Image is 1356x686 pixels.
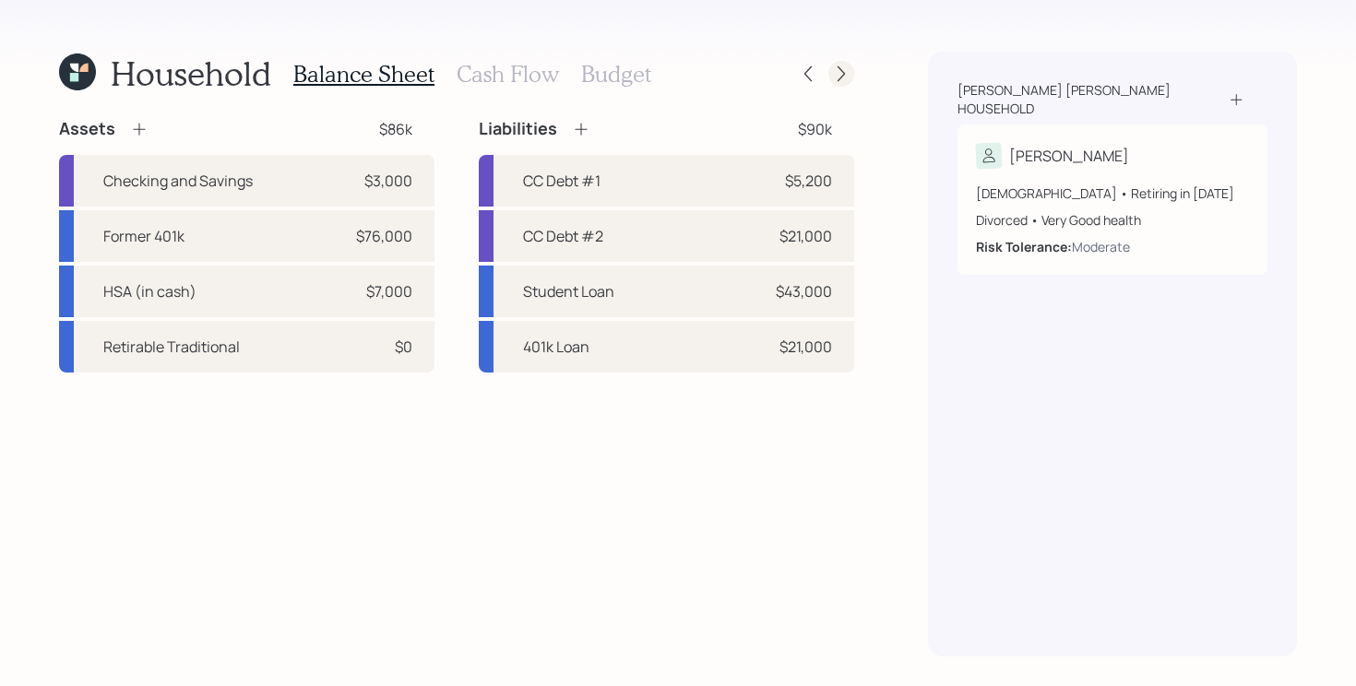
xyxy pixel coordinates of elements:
div: Retirable Traditional [103,336,240,358]
h3: Budget [581,61,651,88]
div: $76,000 [356,225,412,247]
h4: Liabilities [479,119,557,139]
div: Divorced • Very Good health [976,210,1249,230]
div: CC Debt #1 [523,170,601,192]
b: Risk Tolerance: [976,238,1072,255]
div: $0 [395,336,412,358]
div: [DEMOGRAPHIC_DATA] • Retiring in [DATE] [976,183,1249,203]
div: $7,000 [366,280,412,302]
h3: Cash Flow [457,61,559,88]
div: [PERSON_NAME] [1009,145,1129,167]
div: Checking and Savings [103,170,253,192]
div: $21,000 [779,336,832,358]
div: $86k [379,118,412,140]
h1: Household [111,53,271,93]
div: $43,000 [776,280,832,302]
div: [PERSON_NAME] [PERSON_NAME] household [958,81,1228,117]
div: $3,000 [364,170,412,192]
div: Former 401k [103,225,184,247]
div: 401k Loan [523,336,589,358]
h4: Assets [59,119,115,139]
div: HSA (in cash) [103,280,196,302]
div: $21,000 [779,225,832,247]
div: $5,200 [785,170,832,192]
h3: Balance Sheet [293,61,434,88]
div: $90k [798,118,832,140]
div: Student Loan [523,280,614,302]
div: CC Debt #2 [523,225,603,247]
div: Moderate [1072,237,1130,256]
